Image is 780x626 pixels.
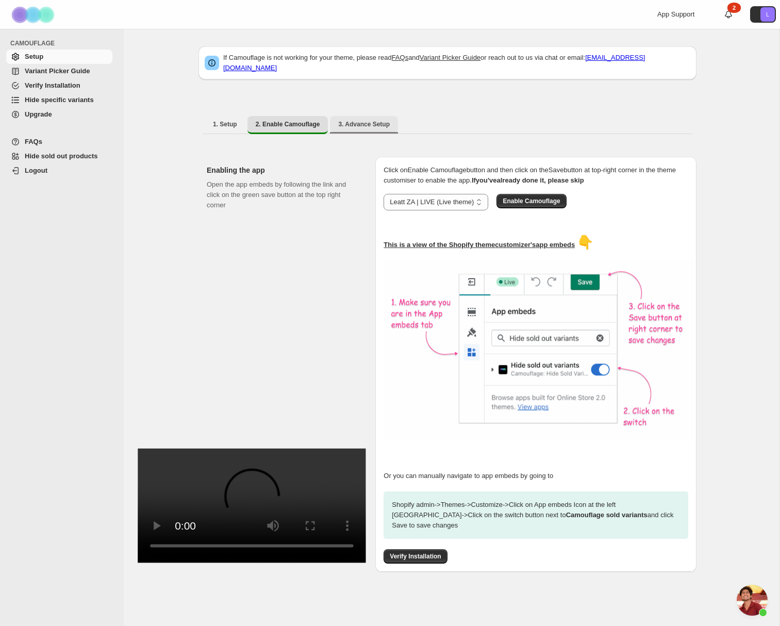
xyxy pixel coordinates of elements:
a: Verify Installation [6,78,112,93]
a: FAQs [392,54,409,61]
a: 2 [723,9,734,20]
span: 2. Enable Camouflage [256,120,320,128]
p: If Camouflage is not working for your theme, please read and or reach out to us via chat or email: [223,53,690,73]
a: Öppna chatt [737,585,768,616]
span: Verify Installation [390,552,441,561]
span: Logout [25,167,47,174]
div: Open the app embeds by following the link and click on the green save button at the top right corner [207,179,359,548]
p: Shopify admin -> Themes -> Customize -> Click on App embeds Icon at the left [GEOGRAPHIC_DATA] ->... [384,491,688,539]
a: Variant Picker Guide [6,64,112,78]
text: L [766,11,769,18]
span: 1. Setup [213,120,237,128]
span: Upgrade [25,110,52,118]
b: If you've already done it, please skip [472,176,584,184]
img: camouflage-enable [384,258,693,439]
span: Enable Camouflage [503,197,560,205]
button: Enable Camouflage [496,194,566,208]
button: Avatar with initials L [750,6,776,23]
a: Enable Camouflage [496,197,566,205]
strong: Camouflage sold variants [566,511,648,519]
span: Variant Picker Guide [25,67,90,75]
span: CAMOUFLAGE [10,39,117,47]
img: Camouflage [8,1,60,29]
span: App Support [657,10,694,18]
a: Hide sold out products [6,149,112,163]
span: Hide specific variants [25,96,94,104]
a: Upgrade [6,107,112,122]
a: FAQs [6,135,112,149]
a: Hide specific variants [6,93,112,107]
span: 👇 [577,235,593,250]
a: Variant Picker Guide [420,54,480,61]
span: Avatar with initials L [760,7,775,22]
span: 3. Advance Setup [338,120,390,128]
a: Setup [6,50,112,64]
p: Or you can manually navigate to app embeds by going to [384,471,688,481]
span: Setup [25,53,43,60]
h2: Enabling the app [207,165,359,175]
a: Verify Installation [384,552,447,560]
span: Verify Installation [25,81,80,89]
a: Logout [6,163,112,178]
u: This is a view of the Shopify theme customizer's app embeds [384,241,575,249]
span: Hide sold out products [25,152,98,160]
video: Enable Camouflage in theme app embeds [138,449,366,563]
button: Verify Installation [384,549,447,564]
p: Click on Enable Camouflage button and then click on the Save button at top-right corner in the th... [384,165,688,186]
span: FAQs [25,138,42,145]
div: 2 [727,3,741,13]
